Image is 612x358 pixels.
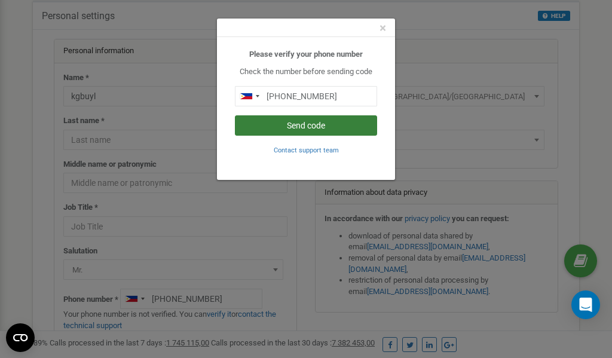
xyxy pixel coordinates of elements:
span: × [380,21,386,35]
b: Please verify your phone number [249,50,363,59]
p: Check the number before sending code [235,66,377,78]
button: Close [380,22,386,35]
div: Telephone country code [235,87,263,106]
button: Open CMP widget [6,323,35,352]
button: Send code [235,115,377,136]
div: Open Intercom Messenger [571,290,600,319]
small: Contact support team [274,146,339,154]
input: 0905 123 4567 [235,86,377,106]
a: Contact support team [274,145,339,154]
